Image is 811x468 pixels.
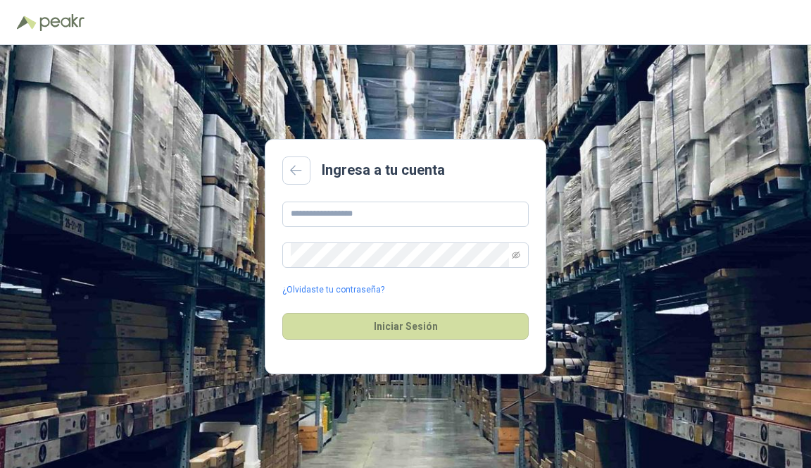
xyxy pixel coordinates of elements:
[282,313,529,340] button: Iniciar Sesión
[17,16,37,30] img: Logo
[512,251,520,259] span: eye-invisible
[282,283,384,297] a: ¿Olvidaste tu contraseña?
[39,14,84,31] img: Peakr
[322,159,445,181] h2: Ingresa a tu cuenta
